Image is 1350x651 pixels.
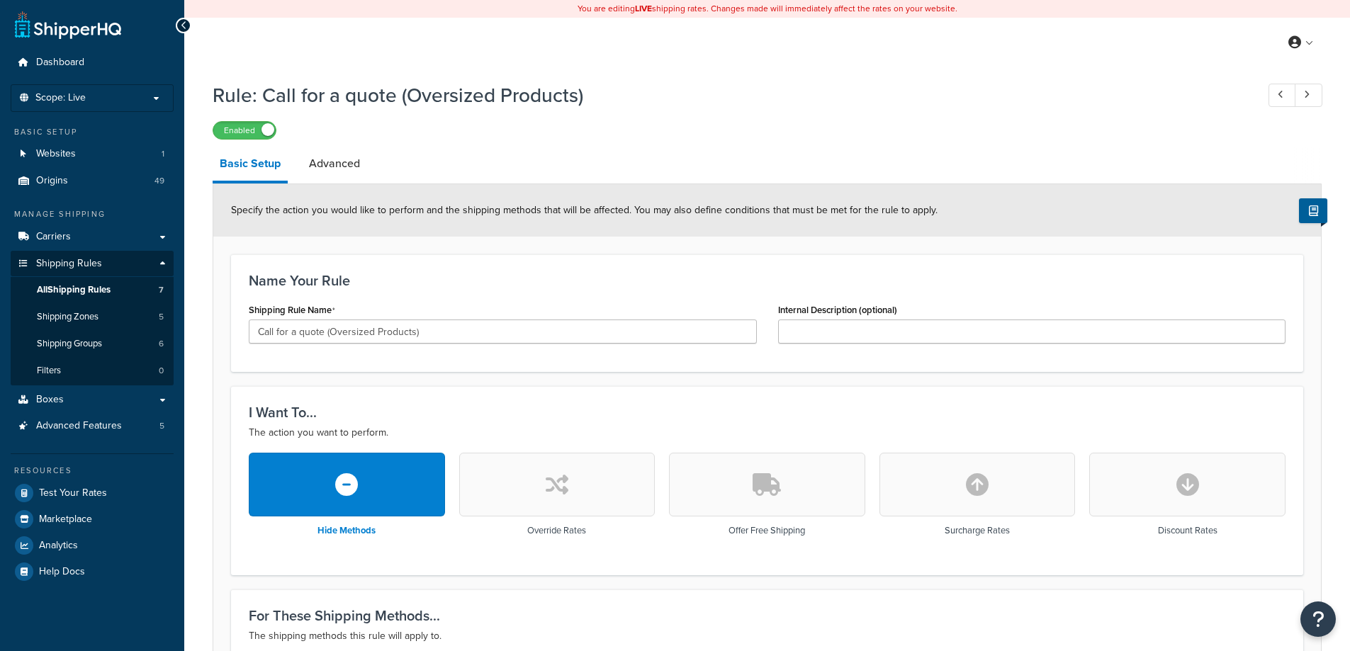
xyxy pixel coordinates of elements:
[249,424,1286,441] p: The action you want to perform.
[11,50,174,76] a: Dashboard
[11,304,174,330] li: Shipping Zones
[39,540,78,552] span: Analytics
[11,331,174,357] a: Shipping Groups6
[213,81,1242,109] h1: Rule: Call for a quote (Oversized Products)
[37,284,111,296] span: All Shipping Rules
[11,331,174,357] li: Shipping Groups
[11,480,174,506] a: Test Your Rates
[37,311,99,323] span: Shipping Zones
[37,365,61,377] span: Filters
[1295,84,1322,107] a: Next Record
[11,141,174,167] a: Websites1
[249,305,335,316] label: Shipping Rule Name
[249,608,1286,623] h3: For These Shipping Methods...
[11,559,174,584] a: Help Docs
[945,526,1010,536] h3: Surcharge Rates
[36,175,68,187] span: Origins
[317,526,376,536] h3: Hide Methods
[11,413,174,439] a: Advanced Features5
[527,526,586,536] h3: Override Rates
[36,394,64,406] span: Boxes
[11,533,174,558] a: Analytics
[249,404,1286,420] h3: I Want To...
[159,420,164,432] span: 5
[11,168,174,194] li: Origins
[635,2,652,15] b: LIVE
[1300,601,1336,637] button: Open Resource Center
[1269,84,1296,107] a: Previous Record
[35,92,86,104] span: Scope: Live
[11,304,174,330] a: Shipping Zones5
[159,338,164,350] span: 6
[11,208,174,220] div: Manage Shipping
[36,57,84,69] span: Dashboard
[11,413,174,439] li: Advanced Features
[1158,526,1217,536] h3: Discount Rates
[213,122,276,139] label: Enabled
[11,168,174,194] a: Origins49
[249,273,1286,288] h3: Name Your Rule
[11,506,174,532] a: Marketplace
[39,487,107,499] span: Test Your Rates
[36,420,122,432] span: Advanced Features
[39,566,85,578] span: Help Docs
[36,231,71,243] span: Carriers
[159,311,164,323] span: 5
[231,203,938,217] span: Specify the action you would like to perform and the shipping methods that will be affected. You ...
[11,465,174,477] div: Resources
[39,514,92,526] span: Marketplace
[11,277,174,303] a: AllShipping Rules7
[1299,198,1327,223] button: Show Help Docs
[36,258,102,270] span: Shipping Rules
[162,148,164,160] span: 1
[778,305,897,315] label: Internal Description (optional)
[159,284,164,296] span: 7
[11,126,174,138] div: Basic Setup
[11,141,174,167] li: Websites
[249,628,1286,645] p: The shipping methods this rule will apply to.
[37,338,102,350] span: Shipping Groups
[213,147,288,183] a: Basic Setup
[11,358,174,384] li: Filters
[36,148,76,160] span: Websites
[11,387,174,413] a: Boxes
[729,526,805,536] h3: Offer Free Shipping
[11,224,174,250] a: Carriers
[154,175,164,187] span: 49
[11,251,174,277] a: Shipping Rules
[302,147,367,181] a: Advanced
[11,251,174,385] li: Shipping Rules
[159,365,164,377] span: 0
[11,358,174,384] a: Filters0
